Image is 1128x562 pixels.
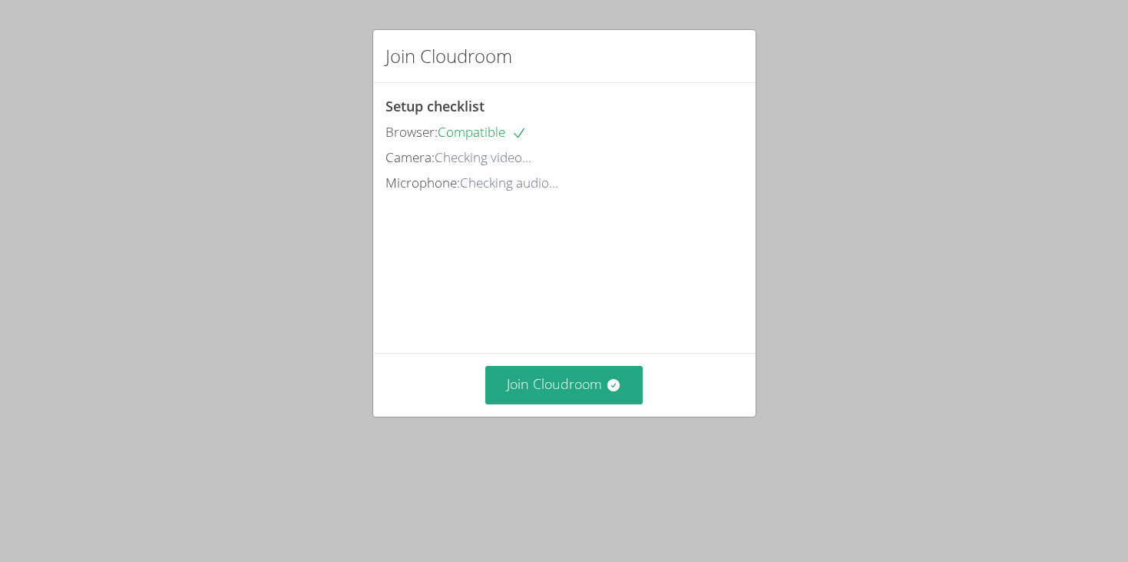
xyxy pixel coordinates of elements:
[485,366,643,404] button: Join Cloudroom
[385,174,460,191] span: Microphone:
[435,148,531,166] span: Checking video...
[385,148,435,166] span: Camera:
[385,97,485,115] span: Setup checklist
[385,42,512,70] h2: Join Cloudroom
[385,123,438,141] span: Browser:
[460,174,558,191] span: Checking audio...
[438,123,527,141] span: Compatible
